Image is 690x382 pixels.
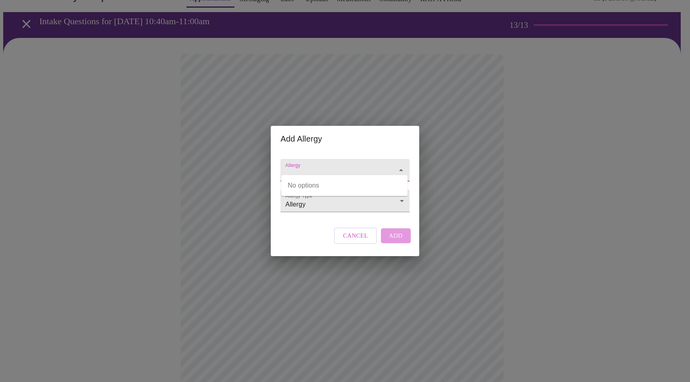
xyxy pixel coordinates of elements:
[280,190,409,212] div: Allergy
[280,132,409,145] h2: Add Allergy
[334,228,377,244] button: Cancel
[395,165,407,176] button: Close
[343,230,368,241] span: Cancel
[281,175,408,196] div: No options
